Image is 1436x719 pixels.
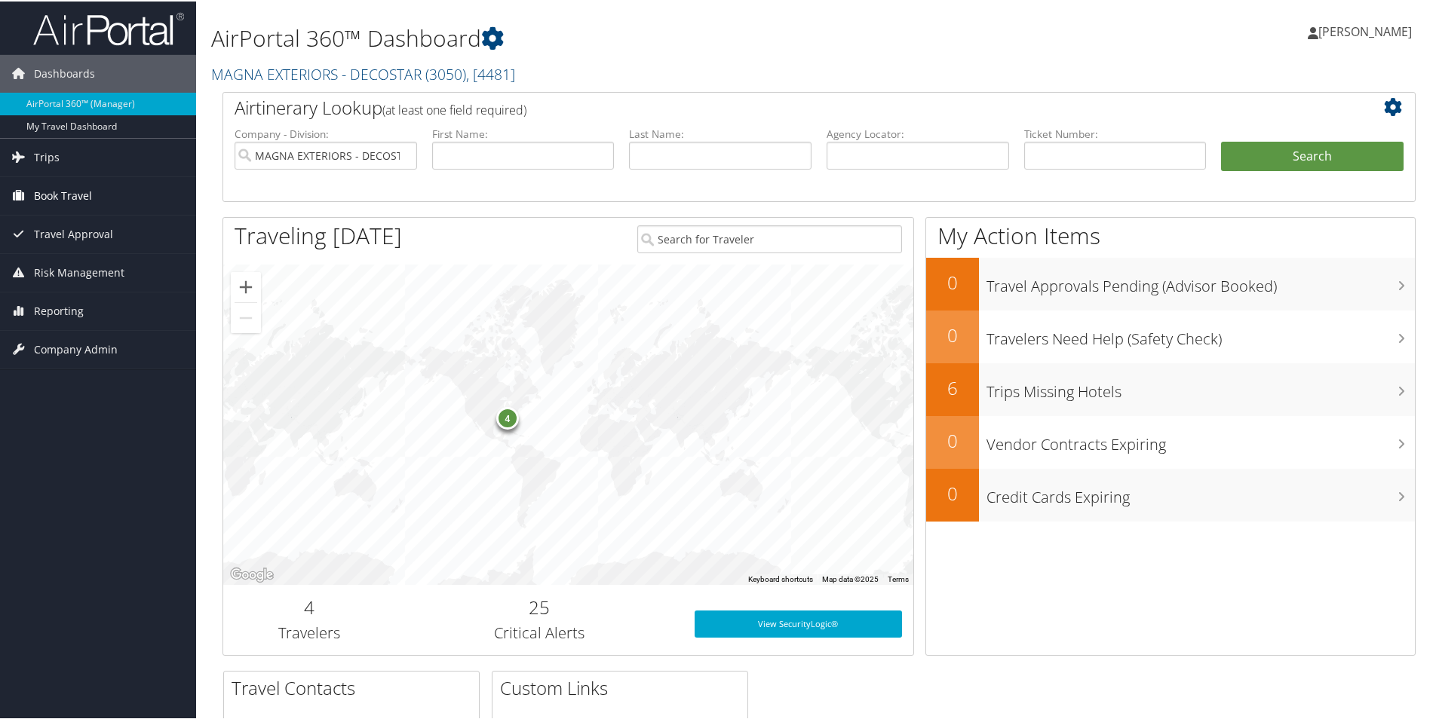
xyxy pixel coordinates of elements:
[637,224,902,252] input: Search for Traveler
[496,405,519,428] div: 4
[926,374,979,399] h2: 6
[235,125,417,140] label: Company - Division:
[629,125,812,140] label: Last Name:
[926,219,1415,250] h1: My Action Items
[926,415,1415,467] a: 0Vendor Contracts Expiring
[926,479,979,505] h2: 0
[986,425,1415,454] h3: Vendor Contracts Expiring
[888,574,909,582] a: Terms (opens in new tab)
[926,362,1415,415] a: 6Trips Missing Hotels
[926,427,979,452] h2: 0
[466,63,515,83] span: , [ 4481 ]
[227,564,277,583] img: Google
[986,372,1415,401] h3: Trips Missing Hotels
[822,574,879,582] span: Map data ©2025
[34,291,84,329] span: Reporting
[232,674,479,699] h2: Travel Contacts
[407,593,672,619] h2: 25
[211,63,515,83] a: MAGNA EXTERIORS - DECOSTAR
[1221,140,1404,170] button: Search
[235,93,1304,119] h2: Airtinerary Lookup
[235,593,385,619] h2: 4
[34,252,124,290] span: Risk Management
[926,256,1415,309] a: 0Travel Approvals Pending (Advisor Booked)
[986,320,1415,348] h3: Travelers Need Help (Safety Check)
[926,467,1415,520] a: 0Credit Cards Expiring
[382,100,526,117] span: (at least one field required)
[425,63,466,83] span: ( 3050 )
[926,309,1415,362] a: 0Travelers Need Help (Safety Check)
[748,573,813,583] button: Keyboard shortcuts
[231,271,261,301] button: Zoom in
[827,125,1009,140] label: Agency Locator:
[34,54,95,91] span: Dashboards
[211,21,1022,53] h1: AirPortal 360™ Dashboard
[227,564,277,583] a: Open this area in Google Maps (opens a new window)
[926,268,979,294] h2: 0
[34,214,113,252] span: Travel Approval
[34,137,60,175] span: Trips
[34,176,92,213] span: Book Travel
[231,301,261,332] button: Zoom out
[1308,8,1427,53] a: [PERSON_NAME]
[1024,125,1207,140] label: Ticket Number:
[34,329,118,367] span: Company Admin
[33,10,184,45] img: airportal-logo.png
[1318,22,1412,38] span: [PERSON_NAME]
[500,674,747,699] h2: Custom Links
[235,621,385,642] h3: Travelers
[695,609,902,636] a: View SecurityLogic®
[235,219,402,250] h1: Traveling [DATE]
[407,621,672,642] h3: Critical Alerts
[432,125,615,140] label: First Name:
[986,267,1415,295] h3: Travel Approvals Pending (Advisor Booked)
[926,321,979,347] h2: 0
[986,478,1415,506] h3: Credit Cards Expiring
